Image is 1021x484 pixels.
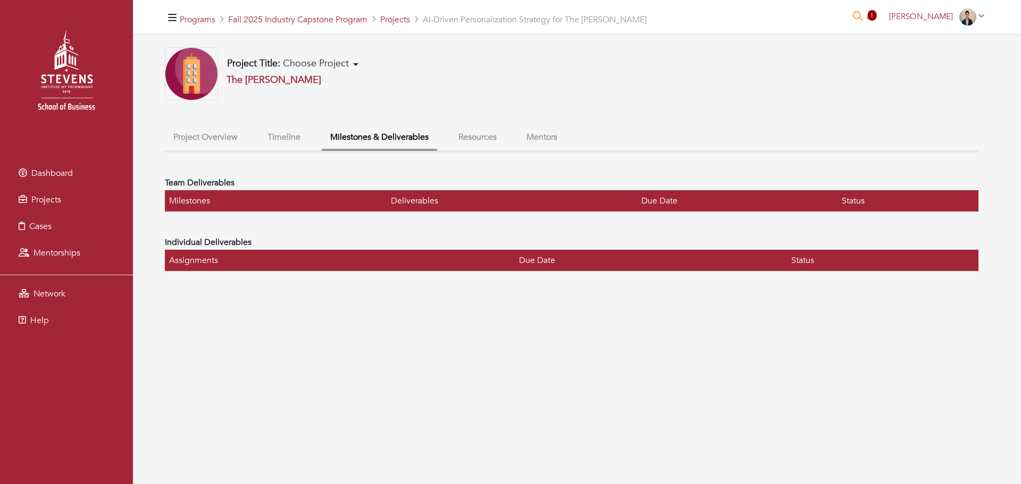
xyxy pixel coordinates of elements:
img: stevens_logo.png [11,19,122,130]
a: Projects [3,189,130,210]
b: Project Title: [227,57,280,70]
h4: Team Deliverables [165,178,978,188]
span: AI-Driven Personalization Strategy for The [PERSON_NAME] [423,14,647,26]
a: [PERSON_NAME] [884,11,989,22]
span: 1 [867,10,876,21]
span: Choose Project [283,57,349,70]
button: Project Overview [165,126,246,149]
span: [PERSON_NAME] [889,11,953,22]
th: Due Date [637,190,838,212]
th: Assignments [165,250,515,271]
a: Dashboard [3,163,130,184]
button: Mentors [518,126,566,149]
span: Network [34,288,65,300]
span: Dashboard [31,167,73,179]
a: Mentorships [3,242,130,264]
a: Network [3,283,130,304]
a: Programs [180,14,215,26]
span: Mentorships [34,247,80,259]
span: Projects [31,194,61,206]
th: Milestones [165,190,387,212]
button: Project Title: Choose Project [224,57,362,70]
a: Fall 2025 Industry Capstone Program [228,14,367,26]
th: Status [838,190,978,212]
th: Deliverables [387,190,637,212]
button: Timeline [259,126,309,149]
img: Company-Icon-7f8a26afd1715722aa5ae9dc11300c11ceeb4d32eda0db0d61c21d11b95ecac6.png [165,47,218,100]
a: Help [3,310,130,331]
button: Milestones & Deliverables [322,126,437,151]
th: Status [787,250,978,271]
span: Cases [29,220,52,232]
a: 1 [867,11,875,23]
span: Help [30,315,49,326]
button: Resources [450,126,505,149]
a: Projects [380,14,410,26]
a: Cases [3,216,130,237]
h4: Individual Deliverables [165,237,978,248]
th: Due Date [515,250,787,271]
a: The [PERSON_NAME] [227,73,321,87]
img: marcusrocco_headshot%20(1).jpg [959,9,976,26]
